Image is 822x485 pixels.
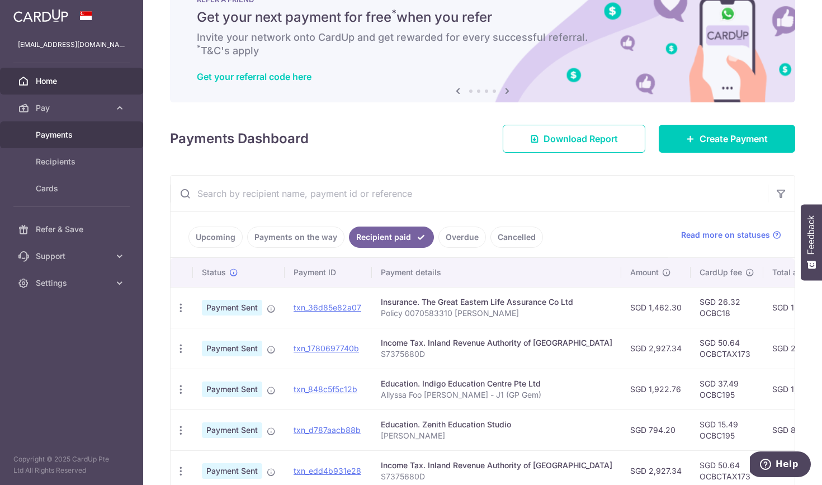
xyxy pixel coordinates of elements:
[381,296,612,308] div: Insurance. The Great Eastern Life Assurance Co Ltd
[247,227,344,248] a: Payments on the way
[197,8,768,26] h5: Get your next payment for free when you refer
[621,287,691,328] td: SGD 1,462.30
[691,409,763,450] td: SGD 15.49 OCBC195
[294,384,357,394] a: txn_848c5f5c12b
[621,369,691,409] td: SGD 1,922.76
[202,267,226,278] span: Status
[36,277,110,289] span: Settings
[294,343,359,353] a: txn_1780697740b
[294,303,361,312] a: txn_36d85e82a07
[630,267,659,278] span: Amount
[36,224,110,235] span: Refer & Save
[372,258,621,287] th: Payment details
[202,300,262,316] span: Payment Sent
[806,215,816,255] span: Feedback
[294,425,361,435] a: txn_d787aacb88b
[36,76,110,87] span: Home
[197,31,768,58] h6: Invite your network onto CardUp and get rewarded for every successful referral. T&C's apply
[438,227,486,248] a: Overdue
[681,229,770,241] span: Read more on statuses
[294,466,361,475] a: txn_edd4b931e28
[681,229,781,241] a: Read more on statuses
[285,258,372,287] th: Payment ID
[171,176,768,211] input: Search by recipient name, payment id or reference
[381,471,612,482] p: S7375680D
[197,71,311,82] a: Get your referral code here
[772,267,809,278] span: Total amt.
[544,132,618,145] span: Download Report
[349,227,434,248] a: Recipient paid
[621,328,691,369] td: SGD 2,927.34
[202,422,262,438] span: Payment Sent
[381,430,612,441] p: [PERSON_NAME]
[691,328,763,369] td: SGD 50.64 OCBCTAX173
[381,389,612,401] p: Allyssa Foo [PERSON_NAME] - J1 (GP Gem)
[503,125,645,153] a: Download Report
[381,378,612,389] div: Education. Indigo Education Centre Pte Ltd
[18,39,125,50] p: [EMAIL_ADDRESS][DOMAIN_NAME]
[381,460,612,471] div: Income Tax. Inland Revenue Authority of [GEOGRAPHIC_DATA]
[691,369,763,409] td: SGD 37.49 OCBC195
[381,419,612,430] div: Education. Zenith Education Studio
[621,409,691,450] td: SGD 794.20
[202,341,262,356] span: Payment Sent
[700,267,742,278] span: CardUp fee
[381,349,612,360] p: S7375680D
[381,308,612,319] p: Policy 0070583310 [PERSON_NAME]
[381,337,612,349] div: Income Tax. Inland Revenue Authority of [GEOGRAPHIC_DATA]
[13,9,68,22] img: CardUp
[170,129,309,149] h4: Payments Dashboard
[36,183,110,194] span: Cards
[750,451,811,479] iframe: Opens a widget where you can find more information
[801,204,822,280] button: Feedback - Show survey
[490,227,543,248] a: Cancelled
[36,102,110,114] span: Pay
[659,125,795,153] a: Create Payment
[36,251,110,262] span: Support
[202,463,262,479] span: Payment Sent
[188,227,243,248] a: Upcoming
[700,132,768,145] span: Create Payment
[202,382,262,397] span: Payment Sent
[691,287,763,328] td: SGD 26.32 OCBC18
[36,156,110,167] span: Recipients
[36,129,110,140] span: Payments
